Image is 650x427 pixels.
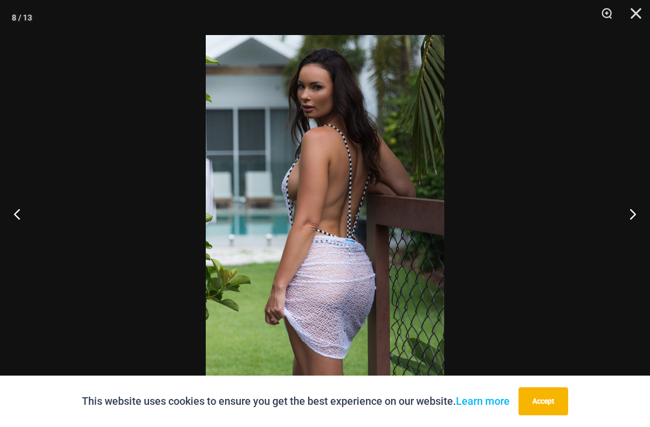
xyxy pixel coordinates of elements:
[518,387,568,415] button: Accept
[82,393,510,410] p: This website uses cookies to ensure you get the best experience on our website.
[206,35,444,392] img: Inferno Mesh Black White 8561 One Piece St Martin White 5996 Sarong 07
[456,395,510,407] a: Learn more
[12,9,32,26] div: 8 / 13
[606,185,650,243] button: Next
